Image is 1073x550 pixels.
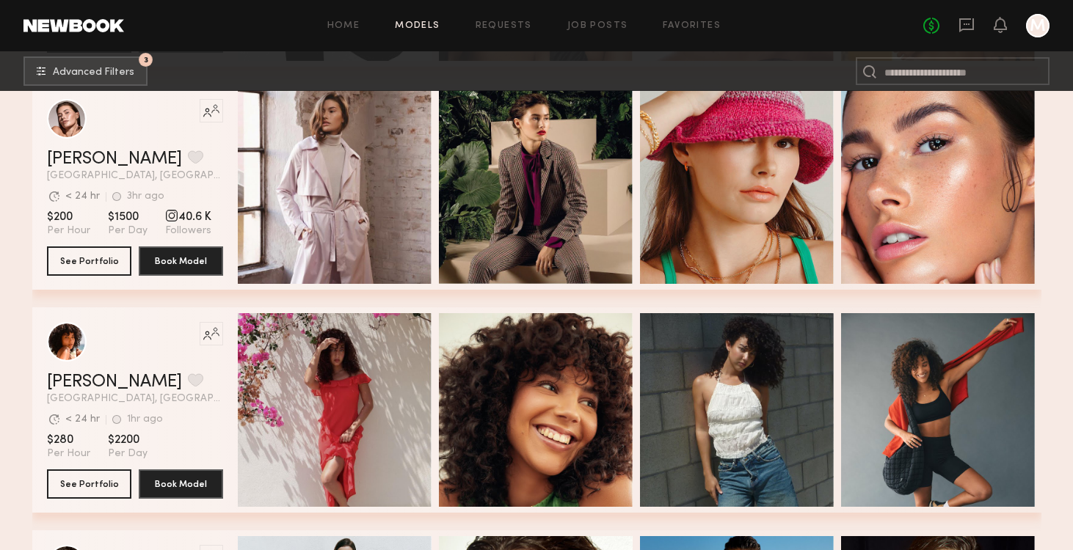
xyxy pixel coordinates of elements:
[47,210,90,224] span: $200
[47,447,90,461] span: Per Hour
[165,210,211,224] span: 40.6 K
[65,414,100,425] div: < 24 hr
[567,21,628,31] a: Job Posts
[139,246,223,276] button: Book Model
[47,373,182,391] a: [PERSON_NAME]
[127,414,163,425] div: 1hr ago
[395,21,440,31] a: Models
[23,56,148,86] button: 3Advanced Filters
[108,447,148,461] span: Per Day
[47,469,131,499] button: See Portfolio
[139,469,223,499] button: Book Model
[47,171,223,181] span: [GEOGRAPHIC_DATA], [GEOGRAPHIC_DATA]
[327,21,360,31] a: Home
[144,56,148,63] span: 3
[47,224,90,238] span: Per Hour
[47,433,90,447] span: $280
[47,246,131,276] button: See Portfolio
[108,433,148,447] span: $2200
[47,394,223,404] span: [GEOGRAPHIC_DATA], [GEOGRAPHIC_DATA]
[127,191,164,202] div: 3hr ago
[53,67,134,78] span: Advanced Filters
[476,21,532,31] a: Requests
[65,191,100,202] div: < 24 hr
[108,210,148,224] span: $1500
[1026,14,1050,37] a: M
[165,224,211,238] span: Followers
[47,150,182,168] a: [PERSON_NAME]
[108,224,148,238] span: Per Day
[663,21,721,31] a: Favorites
